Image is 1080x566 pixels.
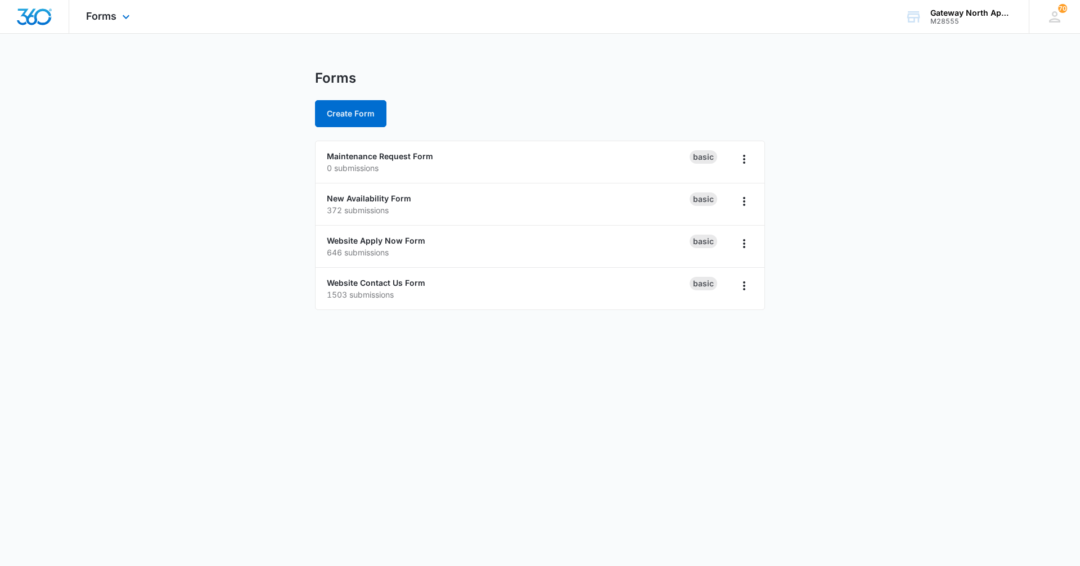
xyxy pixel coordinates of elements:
div: account id [930,17,1012,25]
p: 1503 submissions [327,289,690,300]
div: account name [930,8,1012,17]
a: New Availability Form [327,194,411,203]
p: 0 submissions [327,162,690,174]
button: Overflow Menu [735,235,753,253]
button: Create Form [315,100,386,127]
button: Overflow Menu [735,192,753,210]
a: Maintenance Request Form [327,151,433,161]
div: Basic [690,235,717,248]
p: 372 submissions [327,204,690,216]
span: 70 [1058,4,1067,13]
a: Website Contact Us Form [327,278,425,288]
h1: Forms [315,70,356,87]
div: Basic [690,150,717,164]
button: Overflow Menu [735,277,753,295]
button: Overflow Menu [735,150,753,168]
div: Basic [690,277,717,290]
span: Forms [86,10,116,22]
div: Basic [690,192,717,206]
p: 646 submissions [327,246,690,258]
div: notifications count [1058,4,1067,13]
a: Website Apply Now Form [327,236,425,245]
